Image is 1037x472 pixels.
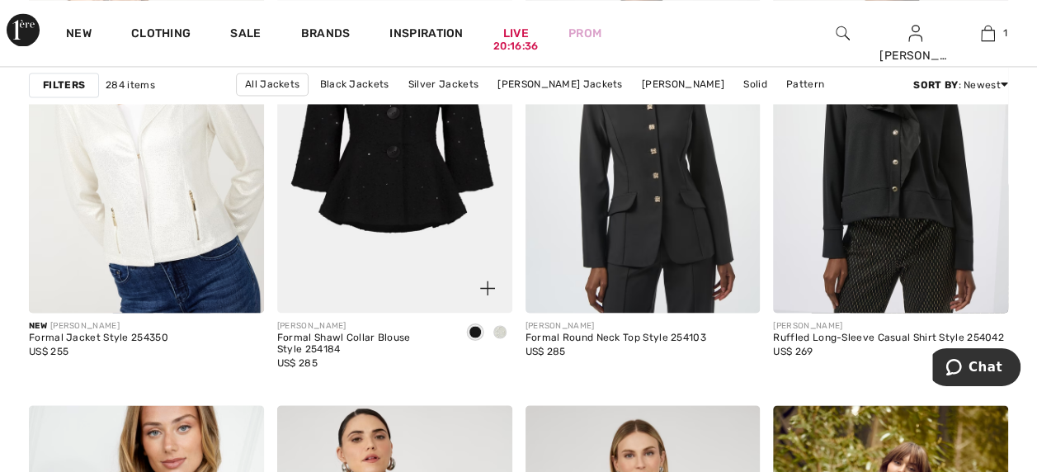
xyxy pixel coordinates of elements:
[66,26,92,44] a: New
[106,78,155,92] span: 284 items
[773,345,813,356] span: US$ 269
[932,348,1021,389] iframe: Opens a widget where you can chat to one of our agents
[43,78,85,92] strong: Filters
[301,26,351,44] a: Brands
[29,345,68,356] span: US$ 255
[908,23,922,43] img: My Info
[568,25,601,42] a: Prom
[312,73,398,95] a: Black Jackets
[277,356,318,368] span: US$ 285
[29,332,168,343] div: Formal Jacket Style 254350
[913,79,958,91] strong: Sort By
[981,23,995,43] img: My Bag
[277,319,450,332] div: [PERSON_NAME]
[879,47,950,64] div: [PERSON_NAME]
[488,319,512,347] div: Winter White
[400,73,487,95] a: Silver Jackets
[236,73,309,96] a: All Jackets
[389,26,463,44] span: Inspiration
[526,345,566,356] span: US$ 285
[230,26,261,44] a: Sale
[29,319,168,332] div: [PERSON_NAME]
[634,73,733,95] a: [PERSON_NAME]
[493,39,538,54] div: 20:16:36
[526,332,706,343] div: Formal Round Neck Top Style 254103
[489,73,630,95] a: [PERSON_NAME] Jackets
[131,26,191,44] a: Clothing
[277,332,450,355] div: Formal Shawl Collar Blouse Style 254184
[526,319,706,332] div: [PERSON_NAME]
[735,73,775,95] a: Solid
[952,23,1023,43] a: 1
[29,320,47,330] span: New
[480,281,495,295] img: plus_v2.svg
[836,23,850,43] img: search the website
[503,25,529,42] a: Live20:16:36
[1003,26,1007,40] span: 1
[773,319,1004,332] div: [PERSON_NAME]
[463,319,488,347] div: Black
[773,332,1004,343] div: Ruffled Long-Sleeve Casual Shirt Style 254042
[913,78,1008,92] div: : Newest
[7,13,40,46] img: 1ère Avenue
[908,25,922,40] a: Sign In
[778,73,832,95] a: Pattern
